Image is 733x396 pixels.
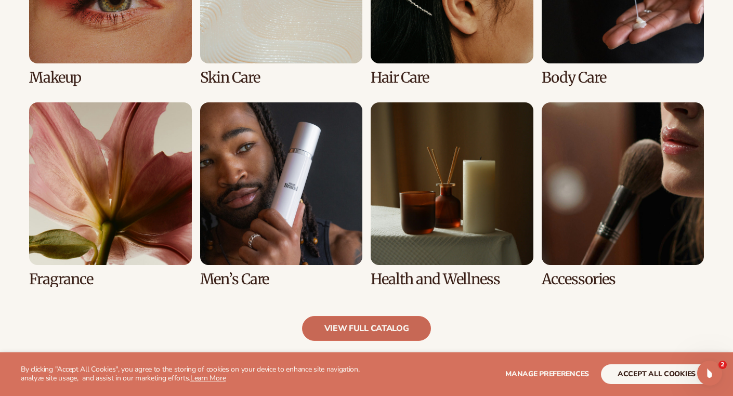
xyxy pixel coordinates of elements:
[200,70,363,86] h3: Skin Care
[29,102,192,287] div: 5 / 8
[542,70,704,86] h3: Body Care
[505,369,589,379] span: Manage preferences
[200,102,363,287] div: 6 / 8
[190,373,226,383] a: Learn More
[697,361,722,386] iframe: Intercom live chat
[29,70,192,86] h3: Makeup
[21,365,376,383] p: By clicking "Accept All Cookies", you agree to the storing of cookies on your device to enhance s...
[371,102,533,287] div: 7 / 8
[542,102,704,287] div: 8 / 8
[371,70,533,86] h3: Hair Care
[302,316,431,341] a: view full catalog
[505,364,589,384] button: Manage preferences
[601,364,712,384] button: accept all cookies
[718,361,727,369] span: 2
